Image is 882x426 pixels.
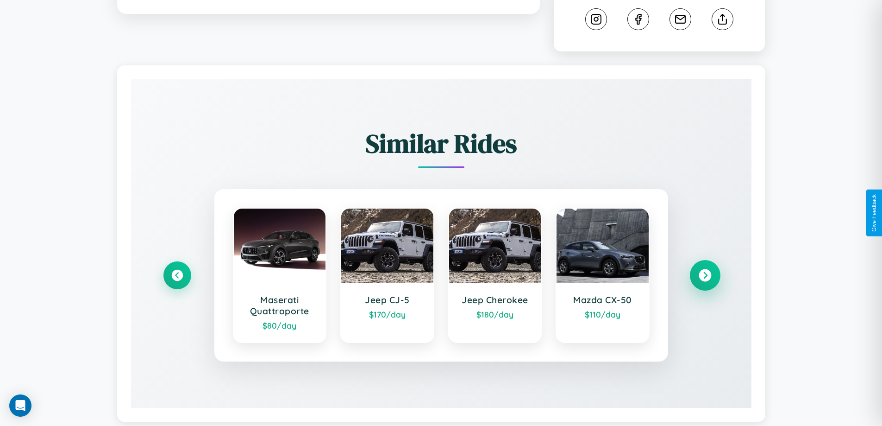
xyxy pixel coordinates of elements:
[458,294,532,305] h3: Jeep Cherokee
[448,208,542,343] a: Jeep Cherokee$180/day
[9,394,31,417] div: Open Intercom Messenger
[350,294,424,305] h3: Jeep CJ-5
[566,309,639,319] div: $ 110 /day
[233,208,327,343] a: Maserati Quattroporte$80/day
[871,194,877,232] div: Give Feedback
[243,320,317,331] div: $ 80 /day
[163,126,719,161] h2: Similar Rides
[340,208,434,343] a: Jeep CJ-5$170/day
[350,309,424,319] div: $ 170 /day
[566,294,639,305] h3: Mazda CX-50
[556,208,650,343] a: Mazda CX-50$110/day
[458,309,532,319] div: $ 180 /day
[243,294,317,317] h3: Maserati Quattroporte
